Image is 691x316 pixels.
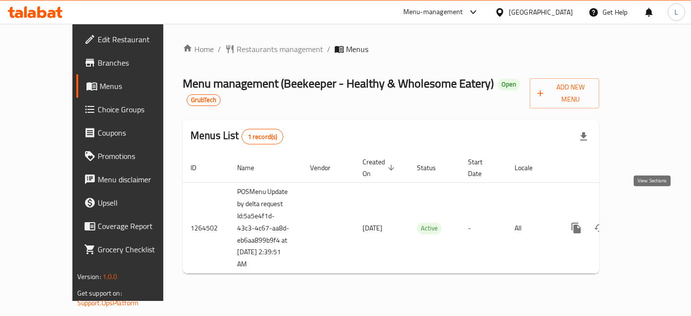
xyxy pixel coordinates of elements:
[76,214,188,238] a: Coverage Report
[190,162,209,174] span: ID
[229,182,302,274] td: POSMenu Update by delta request Id:5a5e4f1d-43c3-4c67-aa8d-eb6aa899b9f4 at [DATE] 2:39:51 AM
[417,162,449,174] span: Status
[76,238,188,261] a: Grocery Checklist
[417,223,442,234] span: Active
[98,174,180,185] span: Menu disclaimer
[76,51,188,74] a: Branches
[225,43,323,55] a: Restaurants management
[187,96,220,104] span: GrubTech
[77,287,122,299] span: Get support on:
[498,79,520,90] div: Open
[507,182,557,274] td: All
[98,127,180,139] span: Coupons
[98,150,180,162] span: Promotions
[76,74,188,98] a: Menus
[327,43,330,55] li: /
[403,6,463,18] div: Menu-management
[183,182,229,274] td: 1264502
[242,129,284,144] div: Total records count
[76,191,188,214] a: Upsell
[183,72,494,94] span: Menu management ( Beekeeper - Healthy & Wholesome Eatery )
[76,28,188,51] a: Edit Restaurant
[537,81,591,105] span: Add New Menu
[565,216,588,240] button: more
[183,43,214,55] a: Home
[190,128,283,144] h2: Menus List
[76,168,188,191] a: Menu disclaimer
[674,7,678,18] span: L
[98,220,180,232] span: Coverage Report
[76,144,188,168] a: Promotions
[237,43,323,55] span: Restaurants management
[103,270,118,283] span: 1.0.0
[310,162,343,174] span: Vendor
[98,244,180,255] span: Grocery Checklist
[460,182,507,274] td: -
[363,156,397,179] span: Created On
[98,57,180,69] span: Branches
[515,162,545,174] span: Locale
[346,43,368,55] span: Menus
[468,156,495,179] span: Start Date
[572,125,595,148] div: Export file
[100,80,180,92] span: Menus
[98,197,180,209] span: Upsell
[77,270,101,283] span: Version:
[98,104,180,115] span: Choice Groups
[498,80,520,88] span: Open
[77,297,139,309] a: Support.OpsPlatform
[183,43,599,55] nav: breadcrumb
[218,43,221,55] li: /
[237,162,267,174] span: Name
[557,153,666,183] th: Actions
[588,216,611,240] button: Change Status
[242,132,283,141] span: 1 record(s)
[76,98,188,121] a: Choice Groups
[76,121,188,144] a: Coupons
[98,34,180,45] span: Edit Restaurant
[509,7,573,18] div: [GEOGRAPHIC_DATA]
[183,153,666,274] table: enhanced table
[530,78,599,108] button: Add New Menu
[363,222,382,234] span: [DATE]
